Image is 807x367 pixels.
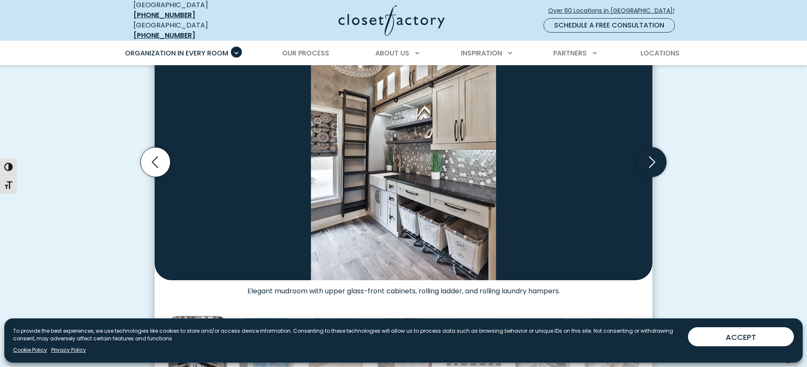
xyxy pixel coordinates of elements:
figcaption: Elegant mudroom with upper glass-front cabinets, rolling ladder, and rolling laundry hampers. [155,280,652,295]
span: Organization in Every Room [125,48,228,58]
div: [GEOGRAPHIC_DATA] [133,20,256,41]
a: [PHONE_NUMBER] [133,30,195,40]
span: Over 60 Locations in [GEOGRAPHIC_DATA]! [548,6,681,15]
button: ACCEPT [688,327,794,346]
nav: Primary Menu [119,41,688,65]
button: Next slide [633,144,670,180]
p: To provide the best experiences, we use technologies like cookies to store and/or access device i... [13,327,681,342]
img: Elegant mudroom with upper glass-front cabinets, rolling ladder, mosaic tile backsplash, built-in... [155,20,652,280]
span: Locations [641,48,679,58]
a: Cookie Policy [13,346,47,354]
img: Closet Factory Logo [338,5,445,36]
span: Inspiration [461,48,502,58]
span: About Us [375,48,409,58]
button: Previous slide [137,144,174,180]
span: Our Process [282,48,329,58]
a: Over 60 Locations in [GEOGRAPHIC_DATA]! [548,3,682,18]
a: Schedule a Free Consultation [544,18,675,33]
a: [PHONE_NUMBER] [133,10,195,20]
a: Privacy Policy [51,346,86,354]
span: Partners [553,48,587,58]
